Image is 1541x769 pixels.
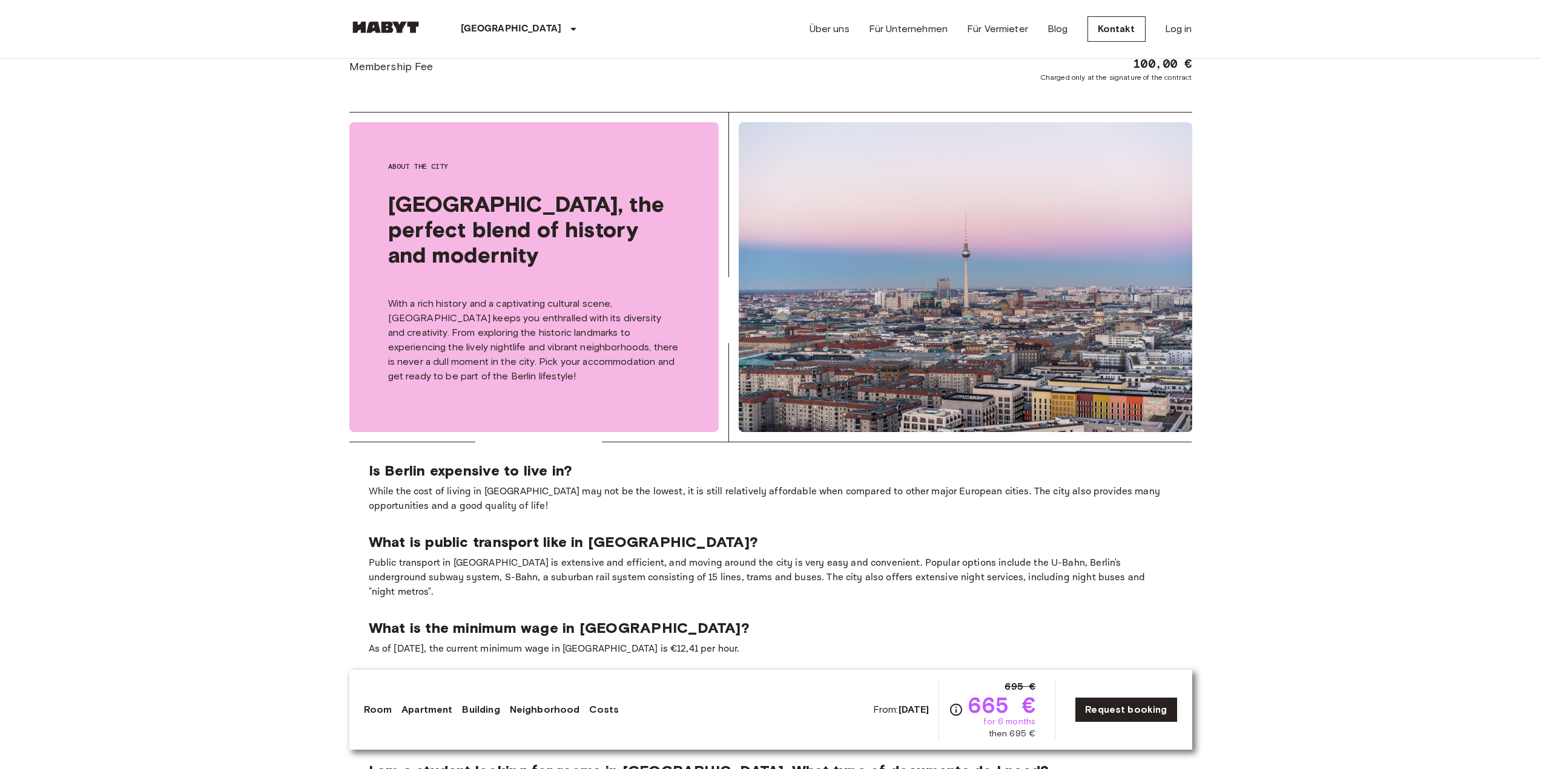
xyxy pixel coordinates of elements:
[589,702,619,717] a: Costs
[369,485,1173,514] p: While the cost of living in [GEOGRAPHIC_DATA] may not be the lowest, it is still relatively affor...
[968,694,1035,716] span: 665 €
[369,619,1173,637] p: What is the minimum wage in [GEOGRAPHIC_DATA]?
[899,704,929,715] b: [DATE]
[983,716,1035,728] span: for 6 months
[349,59,434,74] span: Membership Fee
[1040,72,1192,83] span: Charged only at the signature of the contract
[401,702,452,717] a: Apartment
[462,702,500,717] a: Building
[388,296,680,384] p: With a rich history and a captivating cultural scene, [GEOGRAPHIC_DATA] keeps you enthralled with...
[388,191,680,267] span: [GEOGRAPHIC_DATA], the perfect blend of history and modernity
[364,702,392,717] a: Room
[869,22,948,36] a: Für Unternehmen
[510,702,580,717] a: Neighborhood
[369,533,1173,551] p: What is public transport like in [GEOGRAPHIC_DATA]?
[989,728,1036,740] span: then 695 €
[810,22,850,36] a: Über uns
[739,122,1193,432] img: Berlin, the perfect blend of history and modernity
[369,556,1173,600] p: Public transport in [GEOGRAPHIC_DATA] is extensive and efficient, and moving around the city is v...
[873,703,929,716] span: From:
[369,462,1173,480] p: Is Berlin expensive to live in?
[1133,55,1192,72] span: 100,00 €
[461,22,562,36] p: [GEOGRAPHIC_DATA]
[349,21,422,33] img: Habyt
[1005,679,1035,694] span: 695 €
[949,702,963,717] svg: Check cost overview for full price breakdown. Please note that discounts apply to new joiners onl...
[369,642,1173,656] p: As of [DATE], the current minimum wage in [GEOGRAPHIC_DATA] is €12,41 per hour.
[1075,697,1177,722] a: Request booking
[388,161,680,172] span: About the city
[1048,22,1068,36] a: Blog
[1165,22,1192,36] a: Log in
[967,22,1028,36] a: Für Vermieter
[1087,16,1146,42] a: Kontakt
